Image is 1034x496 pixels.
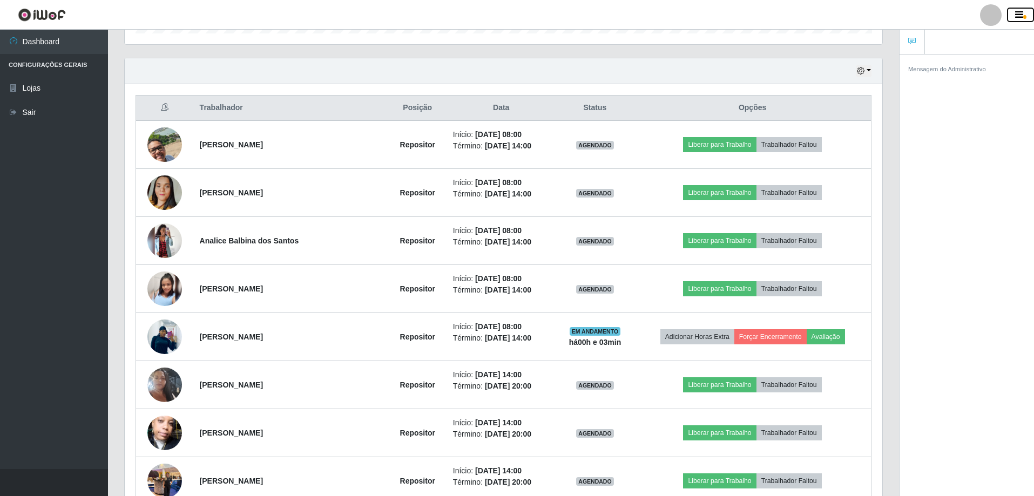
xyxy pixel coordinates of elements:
[576,429,614,438] span: AGENDADO
[683,233,756,248] button: Liberar para Trabalho
[683,137,756,152] button: Liberar para Trabalho
[200,284,263,293] strong: [PERSON_NAME]
[576,141,614,150] span: AGENDADO
[556,96,634,121] th: Status
[453,477,550,488] li: Término:
[683,425,756,440] button: Liberar para Trabalho
[576,189,614,198] span: AGENDADO
[400,188,435,197] strong: Repositor
[485,430,531,438] time: [DATE] 20:00
[200,429,263,437] strong: [PERSON_NAME]
[475,466,522,475] time: [DATE] 14:00
[453,188,550,200] li: Término:
[453,321,550,332] li: Início:
[453,140,550,152] li: Término:
[147,314,182,359] img: 1757876527911.jpeg
[453,236,550,248] li: Término:
[453,273,550,284] li: Início:
[453,284,550,296] li: Término:
[475,370,522,379] time: [DATE] 14:00
[400,332,435,341] strong: Repositor
[200,140,263,149] strong: [PERSON_NAME]
[485,141,531,150] time: [DATE] 14:00
[634,96,871,121] th: Opções
[200,236,299,245] strong: Analice Balbina dos Santos
[147,223,182,258] img: 1750188779989.jpeg
[475,418,522,427] time: [DATE] 14:00
[807,329,845,344] button: Avaliação
[660,329,734,344] button: Adicionar Horas Extra
[485,382,531,390] time: [DATE] 20:00
[475,274,522,283] time: [DATE] 08:00
[756,281,822,296] button: Trabalhador Faltou
[475,322,522,331] time: [DATE] 08:00
[576,237,614,246] span: AGENDADO
[756,137,822,152] button: Trabalhador Faltou
[147,162,182,223] img: 1748562791419.jpeg
[683,473,756,488] button: Liberar para Trabalho
[147,402,182,464] img: 1753494056504.jpeg
[475,226,522,235] time: [DATE] 08:00
[569,338,621,346] strong: há 00 h e 03 min
[200,477,263,485] strong: [PERSON_NAME]
[18,8,66,22] img: CoreUI Logo
[389,96,447,121] th: Posição
[475,130,522,139] time: [DATE] 08:00
[400,284,435,293] strong: Repositor
[400,429,435,437] strong: Repositor
[576,477,614,486] span: AGENDADO
[400,140,435,149] strong: Repositor
[447,96,556,121] th: Data
[453,465,550,477] li: Início:
[453,381,550,392] li: Término:
[200,188,263,197] strong: [PERSON_NAME]
[908,66,986,72] small: Mensagem do Administrativo
[570,327,621,336] span: EM ANDAMENTO
[400,477,435,485] strong: Repositor
[453,332,550,344] li: Término:
[453,417,550,429] li: Início:
[756,185,822,200] button: Trabalhador Faltou
[734,329,807,344] button: Forçar Encerramento
[485,334,531,342] time: [DATE] 14:00
[485,237,531,246] time: [DATE] 14:00
[756,425,822,440] button: Trabalhador Faltou
[756,473,822,488] button: Trabalhador Faltou
[147,114,182,175] img: 1744982443257.jpeg
[683,281,756,296] button: Liberar para Trabalho
[147,260,182,317] img: 1754349075711.jpeg
[683,185,756,200] button: Liberar para Trabalho
[485,286,531,294] time: [DATE] 14:00
[453,225,550,236] li: Início:
[453,177,550,188] li: Início:
[453,429,550,440] li: Término:
[576,285,614,294] span: AGENDADO
[485,478,531,486] time: [DATE] 20:00
[683,377,756,392] button: Liberar para Trabalho
[485,189,531,198] time: [DATE] 14:00
[200,381,263,389] strong: [PERSON_NAME]
[475,178,522,187] time: [DATE] 08:00
[400,236,435,245] strong: Repositor
[453,369,550,381] li: Início:
[756,377,822,392] button: Trabalhador Faltou
[200,332,263,341] strong: [PERSON_NAME]
[576,381,614,390] span: AGENDADO
[756,233,822,248] button: Trabalhador Faltou
[193,96,389,121] th: Trabalhador
[400,381,435,389] strong: Repositor
[147,354,182,416] img: 1750278821338.jpeg
[453,129,550,140] li: Início:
